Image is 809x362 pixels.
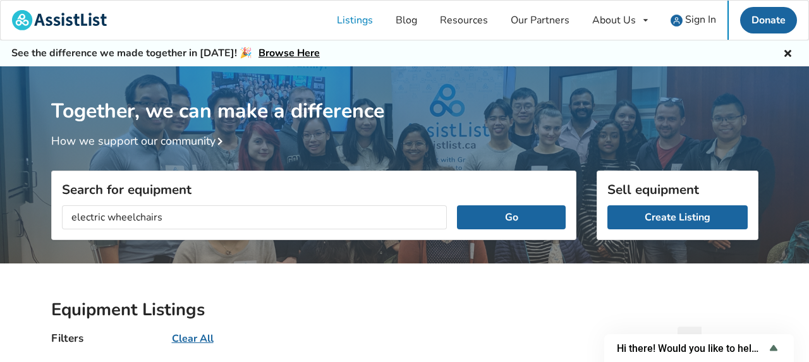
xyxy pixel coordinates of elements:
[717,334,751,344] div: Sort By
[607,181,748,198] h3: Sell equipment
[51,66,758,124] h1: Together, we can make a difference
[429,1,499,40] a: Resources
[51,299,758,321] h2: Equipment Listings
[671,15,683,27] img: user icon
[592,15,636,25] div: About Us
[384,1,429,40] a: Blog
[172,332,214,346] u: Clear All
[685,13,716,27] span: Sign In
[617,342,766,354] span: Hi there! Would you like to help us improve AssistList?
[617,341,781,356] button: Show survey - Hi there! Would you like to help us improve AssistList?
[51,133,228,148] a: How we support our community
[607,205,748,229] a: Create Listing
[499,1,581,40] a: Our Partners
[51,331,83,346] h4: Filters
[325,1,384,40] a: Listings
[62,181,566,198] h3: Search for equipment
[11,47,320,60] h5: See the difference we made together in [DATE]! 🎉
[457,205,565,229] button: Go
[12,10,107,30] img: assistlist-logo
[259,46,320,60] a: Browse Here
[659,1,727,40] a: user icon Sign In
[62,205,447,229] input: I am looking for...
[740,7,797,33] a: Donate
